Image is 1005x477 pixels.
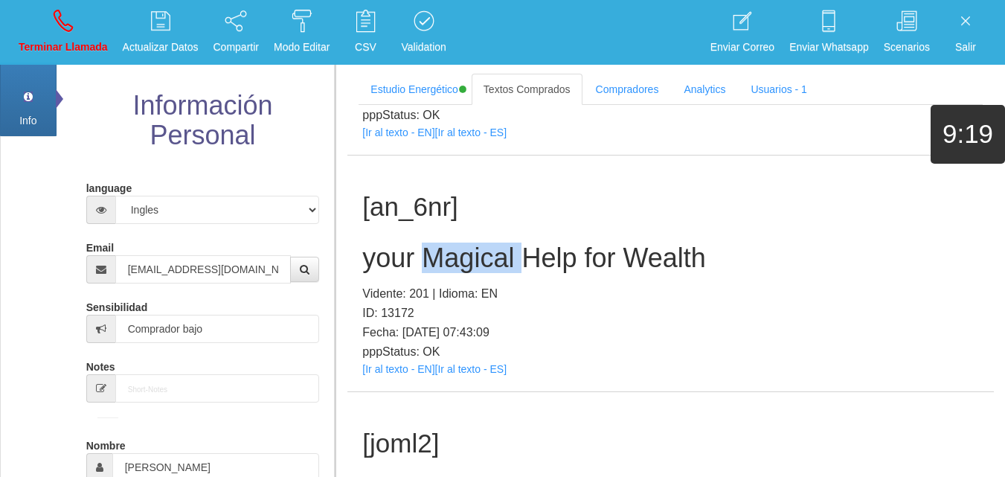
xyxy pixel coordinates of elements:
[269,4,335,60] a: Modo Editar
[739,74,818,105] a: Usuarios - 1
[339,4,391,60] a: CSV
[86,354,115,374] label: Notes
[710,39,774,56] p: Enviar Correo
[362,127,434,138] a: [Ir al texto - EN]
[584,74,671,105] a: Compradores
[672,74,737,105] a: Analytics
[396,4,451,60] a: Validation
[884,39,930,56] p: Scenarios
[784,4,874,60] a: Enviar Whatsapp
[401,39,446,56] p: Validation
[362,243,979,273] h2: your Magical Help for Wealth
[115,315,320,343] input: Sensibilidad
[705,4,780,60] a: Enviar Correo
[435,363,507,375] a: [Ir al texto - ES]
[344,39,386,56] p: CSV
[362,363,434,375] a: [Ir al texto - EN]
[13,4,113,60] a: Terminar Llamada
[213,39,259,56] p: Compartir
[359,74,470,105] a: Estudio Energético
[118,4,204,60] a: Actualizar Datos
[945,39,986,56] p: Salir
[940,4,992,60] a: Salir
[115,374,320,403] input: Short-Notes
[362,304,979,323] p: ID: 13172
[931,120,1005,149] h1: 9:19
[208,4,264,60] a: Compartir
[123,39,199,56] p: Actualizar Datos
[83,91,324,150] h2: Información Personal
[362,284,979,304] p: Vidente: 201 | Idioma: EN
[362,193,979,222] h1: [an_6nr]
[19,39,108,56] p: Terminar Llamada
[435,127,507,138] a: [Ir al texto - ES]
[115,255,292,284] input: Correo electrónico
[86,176,132,196] label: language
[362,106,979,125] p: pppStatus: OK
[879,4,935,60] a: Scenarios
[789,39,869,56] p: Enviar Whatsapp
[362,323,979,342] p: Fecha: [DATE] 07:43:09
[362,342,979,362] p: pppStatus: OK
[86,235,114,255] label: Email
[362,429,979,458] h1: [joml2]
[86,295,147,315] label: Sensibilidad
[472,74,582,105] a: Textos Comprados
[274,39,330,56] p: Modo Editar
[86,433,126,453] label: Nombre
